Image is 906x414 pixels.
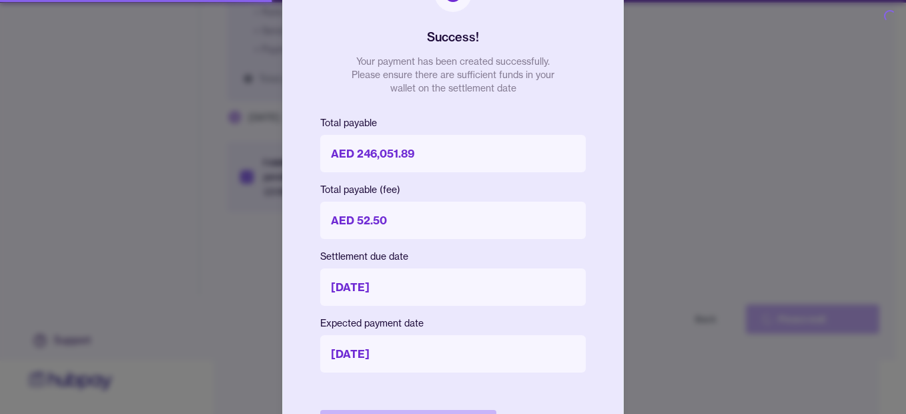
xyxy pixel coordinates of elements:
[427,28,479,47] h2: Success!
[320,135,586,172] p: AED 246,051.89
[346,55,560,95] p: Your payment has been created successfully. Please ensure there are sufficient funds in your wall...
[320,202,586,239] p: AED 52.50
[320,250,586,263] p: Settlement due date
[320,317,586,330] p: Expected payment date
[320,335,586,373] p: [DATE]
[320,268,586,306] p: [DATE]
[320,116,586,130] p: Total payable
[320,183,586,196] p: Total payable (fee)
